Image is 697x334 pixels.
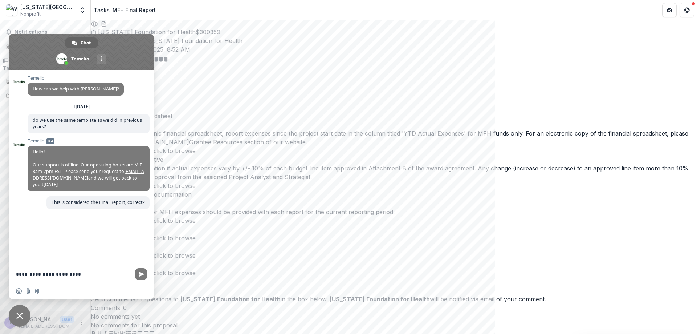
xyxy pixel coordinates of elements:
div: MFH Final Report [113,6,156,14]
button: Notifications [3,26,87,38]
textarea: Compose your message... [16,271,131,278]
a: Tasks [94,6,110,15]
img: Washington University [6,4,17,16]
button: download-word-button [101,19,107,28]
button: Get Help [680,3,694,17]
span: click to browse [154,147,196,154]
span: Temelio [28,76,124,81]
div: [US_STATE][GEOGRAPHIC_DATA] [20,3,74,11]
div: Using the MFH electronic financial spreadsheet, report expenses since the project start date in t... [91,129,697,146]
button: More [77,318,86,327]
p: [EMAIL_ADDRESS][DOMAIN_NAME] [19,323,74,330]
span: Notifications [15,29,85,35]
p: User [60,316,74,323]
a: [EMAIL_ADDRESS][DOMAIN_NAME] [33,168,144,181]
span: do we use the same template as we did in previous years? [33,117,142,130]
div: Close chat [9,305,30,327]
strong: [US_STATE] Foundation for Health [180,295,281,303]
span: Send [135,268,147,280]
span: Temelio [28,138,150,144]
span: Hello! Our support is offline. Our operating hours are M-F 8am-7pm EST. Please send your request ... [33,149,144,188]
div: Send comments or questions to in the box below. will be notified via email of your comment. [91,295,697,303]
span: click to browse [154,217,196,224]
a: Tasks [3,56,18,72]
a: Dashboard [3,41,87,53]
div: T[DATE] [73,105,90,109]
a: Proposals [3,75,87,87]
div: Tasks [3,64,18,72]
div: More channels [97,54,106,64]
button: Open entity switcher [77,3,87,17]
span: click to browse [154,234,196,242]
span: Insert an emoji [16,288,22,294]
span: Nonprofit [20,11,41,17]
span: click to browse [154,269,196,277]
p: No comments for this proposal [91,321,697,330]
span: Bot [46,138,54,144]
span: [US_STATE] Foundation for Health [98,28,196,36]
p: No comments yet [91,312,697,321]
span: How can we help with [PERSON_NAME]? [33,86,119,92]
p: Sep 08, 2025, 8:52 AM [91,45,697,54]
span: $ 300359 [196,28,220,36]
a: [URL][DOMAIN_NAME] [122,138,189,146]
div: Chat [65,37,98,48]
a: Documents [3,90,87,102]
strong: [US_STATE] Foundation for Health [330,295,430,303]
span: click to browse [154,182,196,189]
button: Preview dee843aa-a725-40e6-bcb7-96bc09ff2922.pdf [91,19,98,28]
div: Provide a brief explanation if actual expenses vary by +/- 10% of each budget line item approved ... [91,164,697,181]
span: 0 [123,304,127,311]
div: General ledger detail for MFH expenses should be provided with each report for the current report... [91,208,697,216]
button: Partners [662,3,677,17]
span: Audio message [35,288,41,294]
p: [PERSON_NAME] [19,315,57,323]
h2: Comments [91,303,120,312]
span: Send a file [25,288,31,294]
span: click to browse [154,252,196,259]
p: : from [US_STATE] Foundation for Health [91,36,697,45]
nav: breadcrumb [94,5,159,15]
span: Chat [81,37,91,48]
span: This is considered the Final Report, correct? [52,199,144,205]
div: Tanya Madden [7,320,14,325]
